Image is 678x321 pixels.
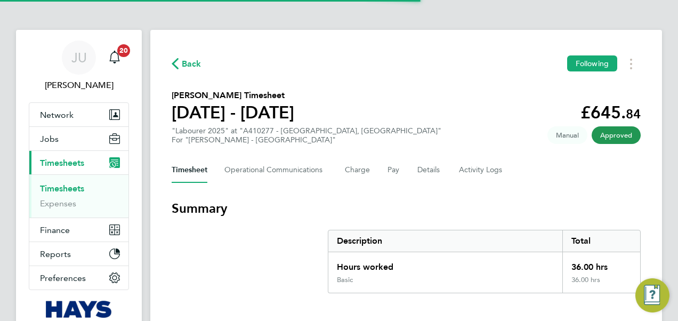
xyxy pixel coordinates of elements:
div: 36.00 hrs [562,276,640,293]
span: Jobs [40,134,59,144]
span: Preferences [40,273,86,283]
button: Timesheets Menu [621,55,641,72]
span: Timesheets [40,158,84,168]
span: Back [182,58,201,70]
a: 20 [104,41,125,75]
span: This timesheet was manually created. [547,126,587,144]
span: 20 [117,44,130,57]
a: Expenses [40,198,76,208]
button: Timesheets [29,151,128,174]
button: Charge [345,157,370,183]
div: Summary [328,230,641,293]
button: Details [417,157,442,183]
div: Hours worked [328,252,562,276]
div: Timesheets [29,174,128,218]
button: Jobs [29,127,128,150]
span: Reports [40,249,71,259]
button: Reports [29,242,128,266]
h2: [PERSON_NAME] Timesheet [172,89,294,102]
button: Finance [29,218,128,242]
h3: Summary [172,200,641,217]
div: Total [562,230,640,252]
app-decimal: £645. [580,102,641,123]
div: 36.00 hrs [562,252,640,276]
button: Engage Resource Center [635,278,669,312]
span: JU [71,51,87,65]
span: 84 [626,106,641,122]
div: "Labourer 2025" at "A410277 - [GEOGRAPHIC_DATA], [GEOGRAPHIC_DATA]" [172,126,441,145]
button: Timesheet [172,157,207,183]
h1: [DATE] - [DATE] [172,102,294,123]
a: JU[PERSON_NAME] [29,41,129,92]
button: Network [29,103,128,126]
button: Preferences [29,266,128,290]
span: Jake Underwood [29,79,129,92]
div: Basic [337,276,353,284]
button: Back [172,57,201,70]
a: Timesheets [40,183,84,194]
span: Following [576,59,609,68]
button: Operational Communications [224,157,328,183]
div: For "[PERSON_NAME] - [GEOGRAPHIC_DATA]" [172,135,441,145]
span: Finance [40,225,70,235]
button: Pay [388,157,400,183]
span: Network [40,110,74,120]
button: Following [567,55,617,71]
a: Go to home page [29,301,129,318]
img: hays-logo-retina.png [46,301,112,318]
div: Description [328,230,562,252]
span: This timesheet has been approved. [592,126,641,144]
button: Activity Logs [459,157,504,183]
